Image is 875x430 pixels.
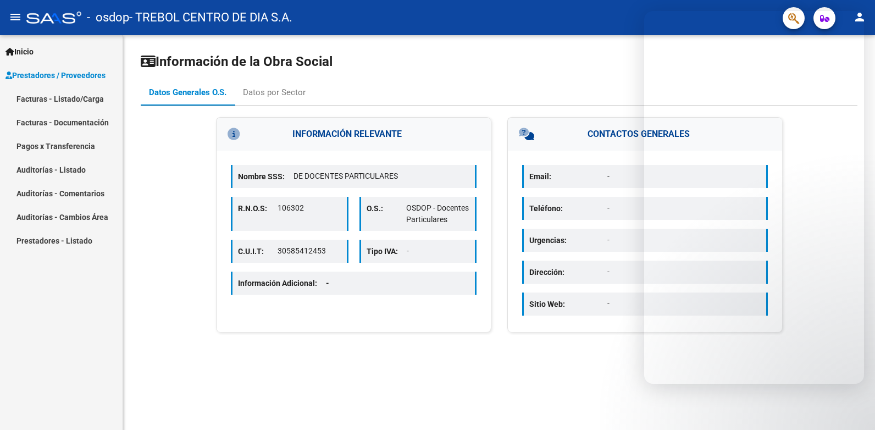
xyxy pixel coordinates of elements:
[838,393,864,419] iframe: Intercom live chat
[5,46,34,58] span: Inicio
[238,277,338,289] p: Información Adicional:
[367,245,407,257] p: Tipo IVA:
[326,279,329,288] span: -
[5,69,106,81] span: Prestadores / Proveedores
[129,5,292,30] span: - TREBOL CENTRO DE DIA S.A.
[238,202,278,214] p: R.N.O.S:
[607,298,761,310] p: -
[644,11,864,384] iframe: Intercom live chat
[607,234,761,246] p: -
[238,170,293,183] p: Nombre SSS:
[607,266,761,278] p: -
[529,202,607,214] p: Teléfono:
[238,245,278,257] p: C.U.I.T:
[141,53,857,70] h1: Información de la Obra Social
[9,10,22,24] mat-icon: menu
[87,5,129,30] span: - osdop
[607,170,761,182] p: -
[217,118,491,151] h3: INFORMACIÓN RELEVANTE
[529,266,607,278] p: Dirección:
[607,202,761,214] p: -
[406,202,469,225] p: OSDOP - Docentes Particulares
[529,298,607,310] p: Sitio Web:
[278,202,341,214] p: 106302
[367,202,406,214] p: O.S.:
[149,86,226,98] div: Datos Generales O.S.
[293,170,469,182] p: DE DOCENTES PARTICULARES
[407,245,470,257] p: -
[243,86,306,98] div: Datos por Sector
[508,118,782,151] h3: CONTACTOS GENERALES
[278,245,341,257] p: 30585412453
[529,170,607,183] p: Email:
[529,234,607,246] p: Urgencias:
